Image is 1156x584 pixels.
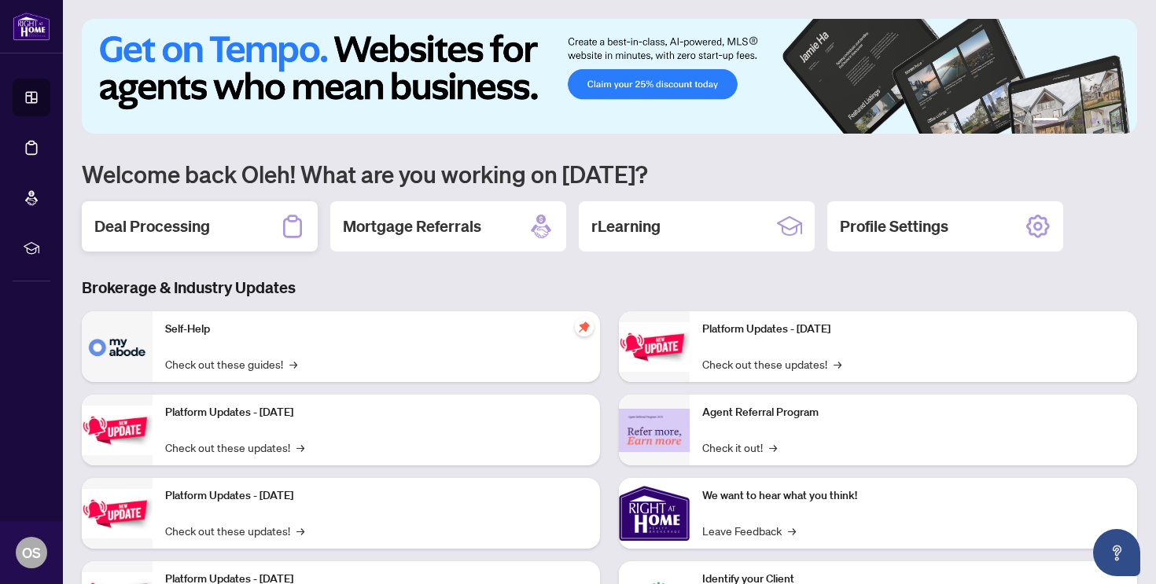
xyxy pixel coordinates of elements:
[165,439,304,456] a: Check out these updates!→
[575,318,594,336] span: pushpin
[165,404,587,421] p: Platform Updates - [DATE]
[769,439,777,456] span: →
[165,522,304,539] a: Check out these updates!→
[1090,118,1096,124] button: 4
[82,19,1137,134] img: Slide 0
[619,478,690,549] img: We want to hear what you think!
[702,487,1125,505] p: We want to hear what you think!
[1077,118,1084,124] button: 3
[1115,118,1121,124] button: 6
[82,159,1137,189] h1: Welcome back Oleh! What are you working on [DATE]?
[702,439,777,456] a: Check it out!→
[619,322,690,372] img: Platform Updates - June 23, 2025
[343,215,481,237] h2: Mortgage Referrals
[591,215,661,237] h2: rLearning
[82,489,153,538] img: Platform Updates - July 21, 2025
[82,311,153,382] img: Self-Help
[702,321,1125,338] p: Platform Updates - [DATE]
[702,404,1125,421] p: Agent Referral Program
[165,355,297,373] a: Check out these guides!→
[82,277,1137,299] h3: Brokerage & Industry Updates
[702,355,841,373] a: Check out these updates!→
[1093,529,1140,576] button: Open asap
[165,321,587,338] p: Self-Help
[289,355,297,373] span: →
[1033,118,1058,124] button: 1
[840,215,948,237] h2: Profile Settings
[834,355,841,373] span: →
[1065,118,1071,124] button: 2
[296,522,304,539] span: →
[165,487,587,505] p: Platform Updates - [DATE]
[22,542,41,564] span: OS
[82,406,153,455] img: Platform Updates - September 16, 2025
[702,522,796,539] a: Leave Feedback→
[94,215,210,237] h2: Deal Processing
[1103,118,1109,124] button: 5
[788,522,796,539] span: →
[296,439,304,456] span: →
[619,409,690,452] img: Agent Referral Program
[13,12,50,41] img: logo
